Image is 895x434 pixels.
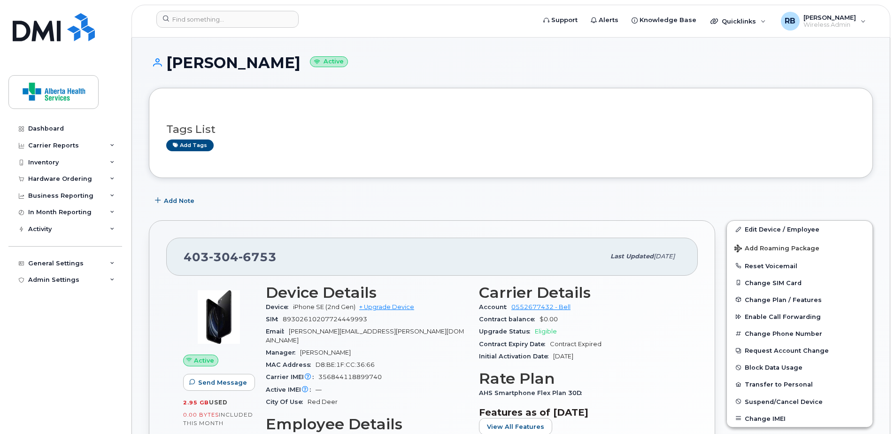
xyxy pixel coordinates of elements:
[239,250,277,264] span: 6753
[727,376,872,393] button: Transfer to Personal
[610,253,654,260] span: Last updated
[727,221,872,238] a: Edit Device / Employee
[727,238,872,257] button: Add Roaming Package
[540,316,558,323] span: $0.00
[283,316,367,323] span: 89302610207724449993
[359,303,414,310] a: + Upgrade Device
[727,257,872,274] button: Reset Voicemail
[300,349,351,356] span: [PERSON_NAME]
[727,393,872,410] button: Suspend/Cancel Device
[550,341,602,348] span: Contract Expired
[183,374,255,391] button: Send Message
[266,416,468,433] h3: Employee Details
[209,399,228,406] span: used
[266,398,308,405] span: City Of Use
[166,124,856,135] h3: Tags List
[191,289,247,345] img: image20231002-3703462-1mz9tax.jpeg
[727,410,872,427] button: Change IMEI
[727,274,872,291] button: Change SIM Card
[479,389,586,396] span: AHS Smartphone Flex Plan 30D
[727,359,872,376] button: Block Data Usage
[183,411,253,426] span: included this month
[266,349,300,356] span: Manager
[479,341,550,348] span: Contract Expiry Date
[266,373,318,380] span: Carrier IMEI
[149,192,202,209] button: Add Note
[479,370,681,387] h3: Rate Plan
[209,250,239,264] span: 304
[266,328,464,343] span: [PERSON_NAME][EMAIL_ADDRESS][PERSON_NAME][DOMAIN_NAME]
[316,361,375,368] span: D8:BE:1F:CC:36:66
[266,316,283,323] span: SIM
[727,308,872,325] button: Enable Call Forwarding
[479,284,681,301] h3: Carrier Details
[266,361,316,368] span: MAC Address
[198,378,247,387] span: Send Message
[266,386,316,393] span: Active IMEI
[479,353,553,360] span: Initial Activation Date
[183,411,219,418] span: 0.00 Bytes
[745,398,823,405] span: Suspend/Cancel Device
[654,253,675,260] span: [DATE]
[479,407,681,418] h3: Features as of [DATE]
[727,325,872,342] button: Change Phone Number
[266,303,293,310] span: Device
[479,303,511,310] span: Account
[734,245,819,254] span: Add Roaming Package
[316,386,322,393] span: —
[266,284,468,301] h3: Device Details
[183,399,209,406] span: 2.95 GB
[293,303,355,310] span: iPhone SE (2nd Gen)
[266,328,289,335] span: Email
[184,250,277,264] span: 403
[164,196,194,205] span: Add Note
[727,342,872,359] button: Request Account Change
[511,303,571,310] a: 0552677432 - Bell
[318,373,382,380] span: 356844118899740
[166,139,214,151] a: Add tags
[479,328,535,335] span: Upgrade Status
[745,313,821,320] span: Enable Call Forwarding
[487,422,544,431] span: View All Features
[553,353,573,360] span: [DATE]
[479,316,540,323] span: Contract balance
[194,356,214,365] span: Active
[310,56,348,67] small: Active
[535,328,557,335] span: Eligible
[745,296,822,303] span: Change Plan / Features
[727,291,872,308] button: Change Plan / Features
[308,398,338,405] span: Red Deer
[149,54,873,71] h1: [PERSON_NAME]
